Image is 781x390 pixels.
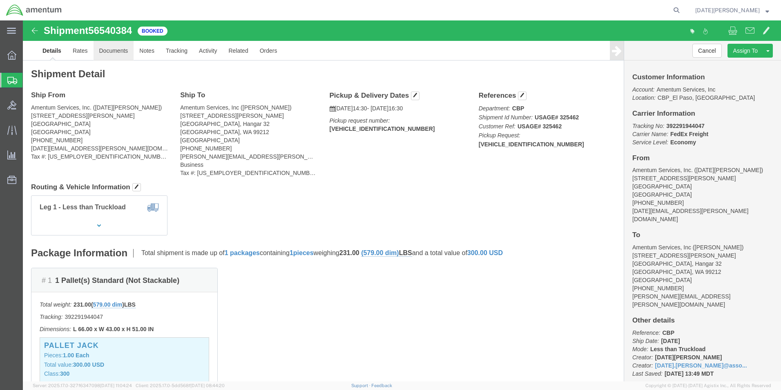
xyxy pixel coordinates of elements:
span: Copyright © [DATE]-[DATE] Agistix Inc., All Rights Reserved [645,382,771,389]
img: logo [6,4,62,16]
span: Server: 2025.17.0-327f6347098 [33,383,132,388]
span: [DATE] 11:04:24 [100,383,132,388]
button: [DATE][PERSON_NAME] [695,5,770,15]
iframe: FS Legacy Container [23,20,781,381]
span: Client: 2025.17.0-5dd568f [136,383,225,388]
span: [DATE] 08:44:20 [190,383,225,388]
a: Support [351,383,372,388]
span: Noel Arrieta [695,6,760,15]
a: Feedback [371,383,392,388]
